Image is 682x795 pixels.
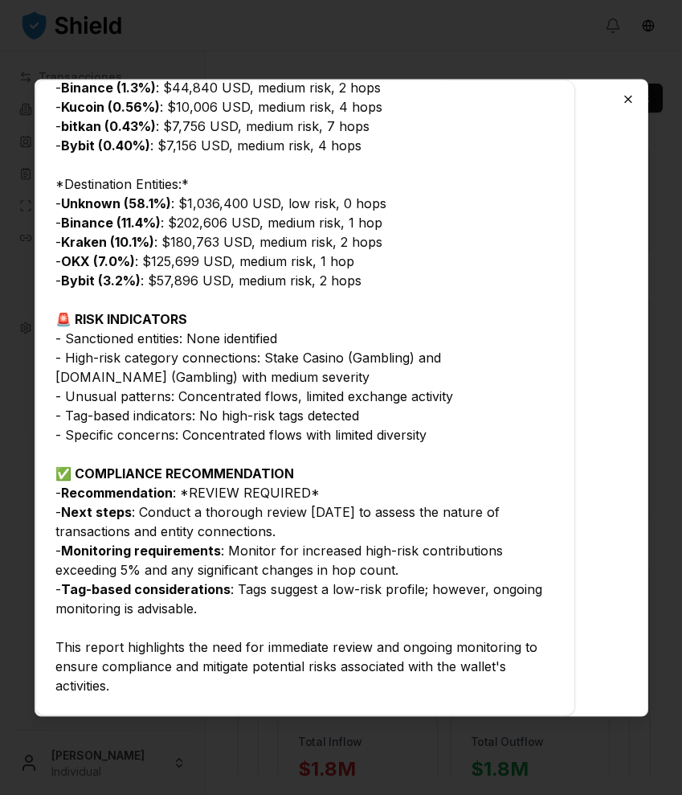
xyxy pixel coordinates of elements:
strong: Bybit (0.40%) [60,137,149,154]
strong: ✅ COMPLIANCE RECOMMENDATION [55,465,293,482]
strong: Binance (1.3%) [60,80,155,96]
strong: Kraken (10.1%) [60,234,153,250]
strong: Bybit (3.2%) [60,273,140,289]
strong: Binance (11.4%) [60,215,160,231]
strong: Recommendation [60,485,172,501]
strong: Kucoin (0.56%) [60,99,159,115]
strong: Tag-based considerations [60,581,230,597]
strong: bitkan (0.43%) [60,118,155,134]
strong: Monitoring requirements [60,543,220,559]
strong: Next steps [60,504,131,520]
strong: OKX (7.0%) [60,253,134,269]
strong: 🚨 RISK INDICATORS [55,311,186,327]
strong: Unknown (58.1%) [60,195,170,211]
